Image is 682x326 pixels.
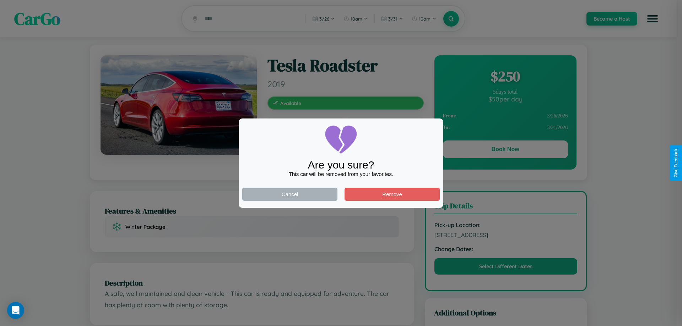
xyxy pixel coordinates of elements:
div: Are you sure? [242,159,440,171]
div: Give Feedback [673,149,678,177]
div: Open Intercom Messenger [7,302,24,319]
div: This car will be removed from your favorites. [242,171,440,177]
img: broken-heart [323,122,359,158]
button: Cancel [242,188,337,201]
button: Remove [345,188,440,201]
